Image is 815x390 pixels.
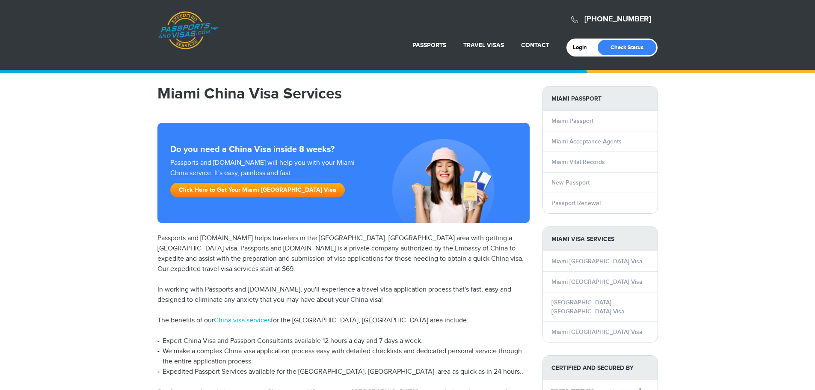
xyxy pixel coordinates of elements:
[214,316,271,325] a: China visa services
[573,44,593,51] a: Login
[157,336,530,346] li: Expert China Visa and Passport Consultants available 12 hours a day and 7 days a week.
[551,278,643,286] a: Miami [GEOGRAPHIC_DATA] Visa
[170,183,345,197] a: Click Here to Get Your Miami [GEOGRAPHIC_DATA] Visa
[157,367,530,377] li: Expedited Passport Services available for the [GEOGRAPHIC_DATA], [GEOGRAPHIC_DATA] area as quick ...
[157,233,530,274] p: Passports and [DOMAIN_NAME] helps travelers in the [GEOGRAPHIC_DATA], [GEOGRAPHIC_DATA] area with...
[157,316,530,326] p: The benefits of our for the [GEOGRAPHIC_DATA], [GEOGRAPHIC_DATA] area include:
[157,285,530,305] p: In working with Passports and [DOMAIN_NAME], you'll experience a travel visa application process ...
[543,227,658,251] strong: Miami Visa Services
[412,42,446,49] a: Passports
[543,86,658,111] strong: Miami Passport
[551,199,601,207] a: Passport Renewal
[551,138,622,145] a: Miami Acceptance Agents
[551,258,643,265] a: Miami [GEOGRAPHIC_DATA] Visa
[551,179,590,186] a: New Passport
[463,42,504,49] a: Travel Visas
[167,158,373,202] div: Passports and [DOMAIN_NAME] will help you with your Miami China service. It's easy, painless and ...
[170,144,517,155] strong: Do you need a China Visa inside 8 weeks?
[551,158,605,166] a: Miami Vital Records
[598,40,656,55] a: Check Status
[157,86,530,101] h1: Miami China Visa Services
[543,356,658,380] strong: Certified and Secured by
[551,299,625,315] a: [GEOGRAPHIC_DATA] [GEOGRAPHIC_DATA] Visa
[521,42,549,49] a: Contact
[551,328,643,336] a: Miami [GEOGRAPHIC_DATA] Visa
[584,15,651,24] a: [PHONE_NUMBER]
[551,117,593,125] a: Miami Passport
[157,346,530,367] li: We make a complex China visa application process easy with detailed checklists and dedicated pers...
[158,11,219,50] a: Passports & [DOMAIN_NAME]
